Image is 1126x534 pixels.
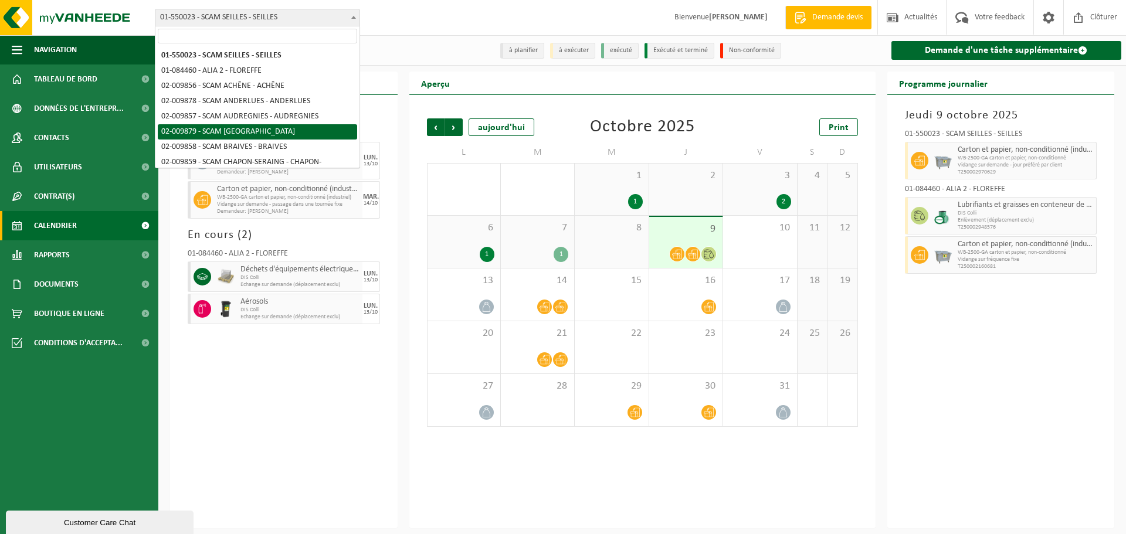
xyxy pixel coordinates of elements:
[827,142,857,163] td: D
[433,380,494,393] span: 27
[364,277,378,283] div: 13/10
[776,194,791,209] div: 2
[833,169,851,182] span: 5
[655,327,717,340] span: 23
[501,142,575,163] td: M
[655,380,717,393] span: 30
[34,328,123,358] span: Conditions d'accepta...
[798,142,827,163] td: S
[34,182,74,211] span: Contrat(s)
[581,274,642,287] span: 15
[433,222,494,234] span: 6
[803,169,821,182] span: 4
[958,200,1094,210] span: Lubrifiants et graisses en conteneur de 200 litres
[891,41,1122,60] a: Demande d'une tâche supplémentaire
[581,327,642,340] span: 22
[934,152,952,169] img: WB-2500-GAL-GY-01
[427,142,501,163] td: L
[217,194,359,201] span: WB-2500-GA carton et papier, non-conditionné (industriel)
[34,211,77,240] span: Calendrier
[240,274,359,281] span: DIS Colli
[905,185,1097,197] div: 01-084460 - ALIA 2 - FLOREFFE
[364,161,378,167] div: 13/10
[507,222,568,234] span: 7
[34,240,70,270] span: Rapports
[158,124,357,140] li: 02-009879 - SCAM [GEOGRAPHIC_DATA]
[507,327,568,340] span: 21
[433,274,494,287] span: 13
[409,72,462,94] h2: Aperçu
[242,229,248,241] span: 2
[958,240,1094,249] span: Carton et papier, non-conditionné (industriel)
[363,193,379,200] div: MAR.
[158,48,357,63] li: 01-550023 - SCAM SEILLES - SEILLES
[34,270,79,299] span: Documents
[364,302,378,309] div: LUN.
[958,256,1094,263] span: Vidange sur fréquence fixe
[958,162,1094,169] span: Vidange sur demande - jour préféré par client
[581,380,642,393] span: 29
[958,210,1094,217] span: DIS Colli
[581,222,642,234] span: 8
[217,300,235,318] img: WB-0240-HPE-BK-01
[217,185,359,194] span: Carton et papier, non-conditionné (industriel)
[240,297,359,307] span: Aérosols
[240,265,359,274] span: Déchets d'équipements électriques et électroniques - Sans tubes cathodiques
[723,142,797,163] td: V
[6,508,196,534] iframe: chat widget
[833,274,851,287] span: 19
[720,43,781,59] li: Non-conformité
[240,314,359,321] span: Echange sur demande (déplacement exclu)
[364,200,378,206] div: 14/10
[601,43,639,59] li: exécuté
[34,35,77,64] span: Navigation
[829,123,849,132] span: Print
[833,327,851,340] span: 26
[958,145,1094,155] span: Carton et papier, non-conditionné (industriel)
[158,63,357,79] li: 01-084460 - ALIA 2 - FLOREFFE
[188,226,380,244] h3: En cours ( )
[554,247,568,262] div: 1
[645,43,714,59] li: Exécuté et terminé
[427,118,445,136] span: Précédent
[550,43,595,59] li: à exécuter
[958,224,1094,231] span: T250002948576
[819,118,858,136] a: Print
[575,142,649,163] td: M
[655,274,717,287] span: 16
[155,9,359,26] span: 01-550023 - SCAM SEILLES - SEILLES
[934,246,952,264] img: WB-2500-GAL-GY-01
[958,169,1094,176] span: T250002970629
[709,13,768,22] strong: [PERSON_NAME]
[158,155,357,178] li: 02-009859 - SCAM CHAPON-SERAING - CHAPON-[GEOGRAPHIC_DATA]
[590,118,695,136] div: Octobre 2025
[433,327,494,340] span: 20
[958,217,1094,224] span: Enlèvement (déplacement exclu)
[958,155,1094,162] span: WB-2500-GA carton et papier, non-conditionné
[649,142,723,163] td: J
[34,152,82,182] span: Utilisateurs
[240,281,359,288] span: Echange sur demande (déplacement exclu)
[364,270,378,277] div: LUN.
[655,169,717,182] span: 2
[500,43,544,59] li: à planifier
[507,380,568,393] span: 28
[158,94,357,109] li: 02-009878 - SCAM ANDERLUES - ANDERLUES
[240,307,359,314] span: DIS Colli
[803,274,821,287] span: 18
[905,130,1097,142] div: 01-550023 - SCAM SEILLES - SEILLES
[803,222,821,234] span: 11
[217,169,359,176] span: Demandeur: [PERSON_NAME]
[958,249,1094,256] span: WB-2500-GA carton et papier, non-conditionné
[655,223,717,236] span: 9
[445,118,463,136] span: Suivant
[34,94,124,123] span: Données de l'entrepr...
[729,222,791,234] span: 10
[217,208,359,215] span: Demandeur: [PERSON_NAME]
[785,6,871,29] a: Demande devis
[34,123,69,152] span: Contacts
[803,327,821,340] span: 25
[34,299,104,328] span: Boutique en ligne
[217,268,235,285] img: LP-PA-00000-WDN-11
